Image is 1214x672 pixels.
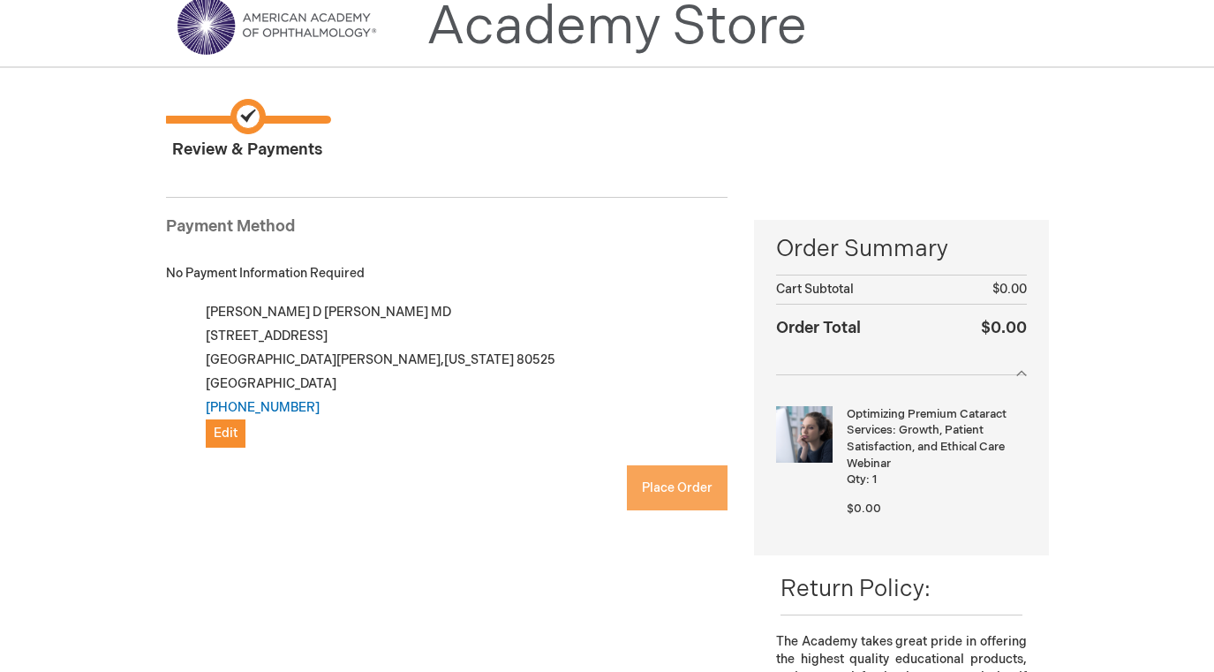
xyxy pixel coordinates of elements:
span: Order Summary [776,233,1026,275]
a: [PHONE_NUMBER] [206,400,320,415]
strong: Order Total [776,314,861,340]
span: Review & Payments [166,99,329,162]
button: Place Order [627,465,728,510]
button: Edit [206,419,245,448]
span: [US_STATE] [444,352,514,367]
span: Place Order [642,480,713,495]
span: $0.00 [847,502,881,516]
span: 1 [872,472,877,487]
span: $0.00 [981,319,1027,337]
iframe: reCAPTCHA [166,486,434,555]
span: Return Policy: [780,576,931,603]
span: $0.00 [992,282,1027,297]
span: Qty [847,472,866,487]
div: [PERSON_NAME] D [PERSON_NAME] MD [STREET_ADDRESS] [GEOGRAPHIC_DATA][PERSON_NAME] , 80525 [GEOGRAP... [185,300,728,448]
span: No Payment Information Required [166,266,365,281]
strong: Optimizing Premium Cataract Services: Growth, Patient Satisfaction, and Ethical Care Webinar [847,406,1022,472]
img: Optimizing Premium Cataract Services: Growth, Patient Satisfaction, and Ethical Care Webinar [776,406,833,463]
th: Cart Subtotal [776,276,943,305]
div: Payment Method [166,215,728,247]
span: Edit [214,426,238,441]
